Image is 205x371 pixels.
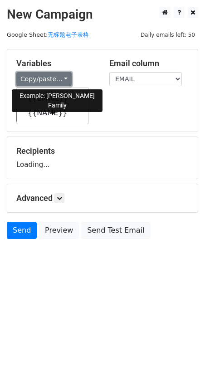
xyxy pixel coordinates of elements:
a: Preview [39,222,79,239]
span: Daily emails left: 50 [137,30,198,40]
h5: Variables [16,59,96,68]
a: Send [7,222,37,239]
div: Loading... [16,146,189,170]
iframe: Chat Widget [160,327,205,371]
a: Copy/paste... [16,72,72,86]
a: Send Test Email [81,222,150,239]
a: {{NAME}} [17,106,88,120]
small: Google Sheet: [7,31,89,38]
a: Daily emails left: 50 [137,31,198,38]
div: Example: [PERSON_NAME] Family [12,89,102,112]
h2: New Campaign [7,7,198,22]
h5: Email column [109,59,189,68]
a: 无标题电子表格 [48,31,89,38]
h5: Advanced [16,193,189,203]
h5: Recipients [16,146,189,156]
